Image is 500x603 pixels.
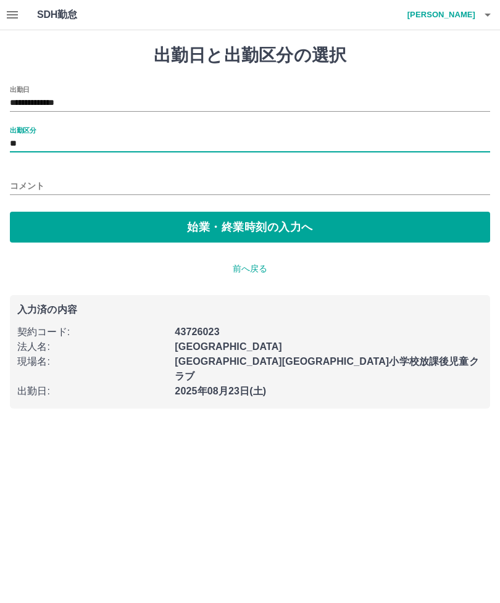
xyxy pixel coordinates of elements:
[17,339,167,354] p: 法人名 :
[17,305,483,315] p: 入力済の内容
[175,386,266,396] b: 2025年08月23日(土)
[10,212,490,243] button: 始業・終業時刻の入力へ
[10,262,490,275] p: 前へ戻る
[10,45,490,66] h1: 出勤日と出勤区分の選択
[175,341,282,352] b: [GEOGRAPHIC_DATA]
[17,384,167,399] p: 出勤日 :
[17,325,167,339] p: 契約コード :
[10,85,30,94] label: 出勤日
[175,356,478,381] b: [GEOGRAPHIC_DATA][GEOGRAPHIC_DATA]小学校放課後児童クラブ
[17,354,167,369] p: 現場名 :
[10,125,36,135] label: 出勤区分
[175,326,219,337] b: 43726023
